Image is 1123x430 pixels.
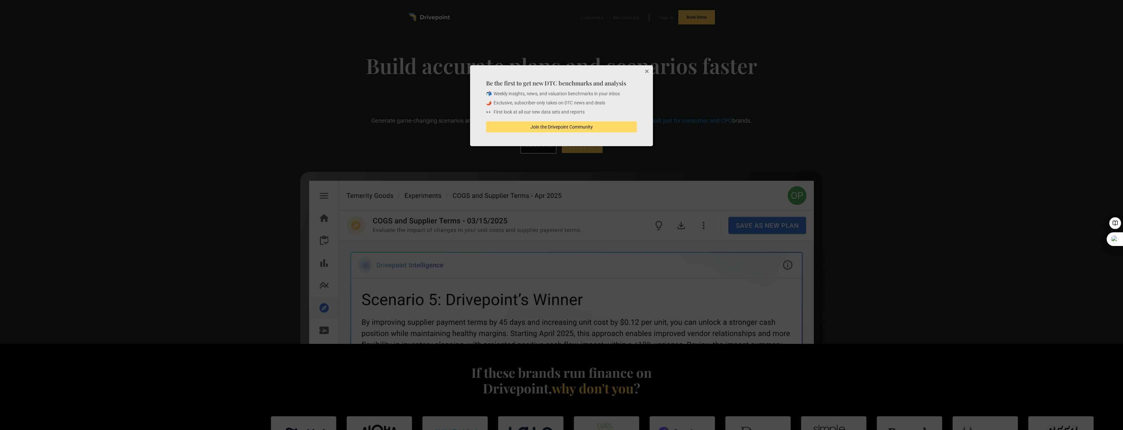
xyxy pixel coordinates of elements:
p: 🌶️ Exclusive, subscriber-only takes on DTC news and deals [486,100,637,106]
p: 📬 Weekly insights, news, and valuation benchmarks in your inbox [486,91,637,97]
button: Close [640,65,653,78]
div: Be the first to get new DTC benchmarks and analysis [470,65,653,146]
h4: Be the first to get new DTC benchmarks and analysis [486,79,637,87]
button: Join the Drivepoint Community [486,121,637,132]
p: 👀 First look at all our new data sets and reports [486,109,637,115]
